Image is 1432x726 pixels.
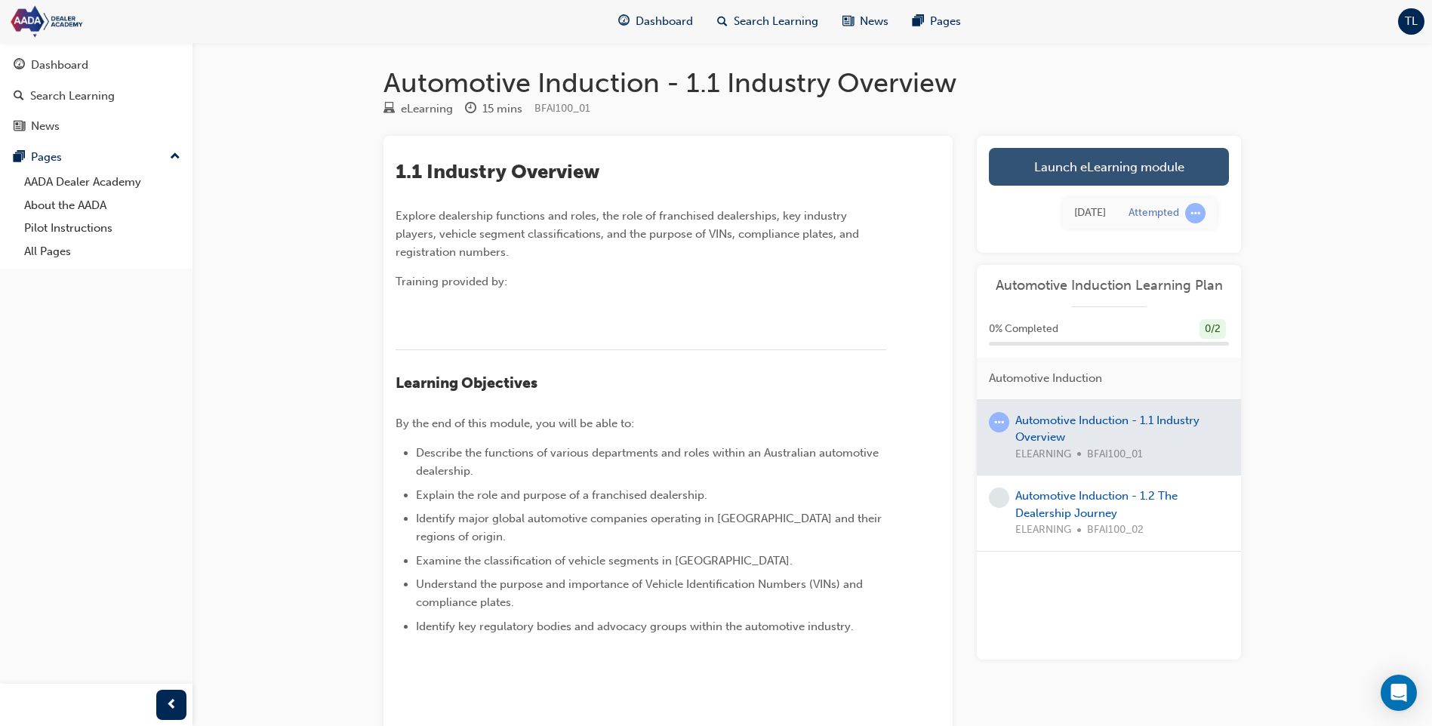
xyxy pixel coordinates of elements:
span: ELEARNING [1015,521,1071,539]
a: news-iconNews [830,6,901,37]
div: Open Intercom Messenger [1381,675,1417,711]
a: News [6,112,186,140]
span: Identify major global automotive companies operating in [GEOGRAPHIC_DATA] and their regions of or... [416,512,885,543]
span: learningRecordVerb_NONE-icon [989,488,1009,508]
a: Dashboard [6,51,186,79]
img: Trak [8,5,181,38]
span: Examine the classification of vehicle segments in [GEOGRAPHIC_DATA]. [416,554,793,568]
div: News [31,118,60,135]
span: Identify key regulatory bodies and advocacy groups within the automotive industry. [416,620,854,633]
span: search-icon [717,12,728,31]
span: By the end of this module, you will be able to: [396,417,634,430]
span: search-icon [14,90,24,103]
span: Training provided by: [396,275,507,288]
span: Learning resource code [534,102,590,115]
span: Describe the functions of various departments and roles within an Australian automotive dealership. [416,446,882,478]
h1: Automotive Induction - 1.1 Industry Overview [383,66,1241,100]
a: guage-iconDashboard [606,6,705,37]
span: 0 % Completed [989,321,1058,338]
span: Dashboard [636,13,693,30]
div: Search Learning [30,88,115,105]
span: Learning Objectives [396,374,537,392]
span: pages-icon [14,151,25,165]
div: Attempted [1129,206,1179,220]
a: Search Learning [6,82,186,110]
span: Understand the purpose and importance of Vehicle Identification Numbers (VINs) and compliance pla... [416,577,866,609]
a: Launch eLearning module [989,148,1229,186]
span: pages-icon [913,12,924,31]
div: Duration [465,100,522,118]
div: eLearning [401,100,453,118]
button: DashboardSearch LearningNews [6,48,186,143]
span: up-icon [170,147,180,167]
span: guage-icon [618,12,630,31]
a: pages-iconPages [901,6,973,37]
span: News [860,13,888,30]
div: 0 / 2 [1199,319,1226,340]
span: learningResourceType_ELEARNING-icon [383,103,395,116]
span: Pages [930,13,961,30]
div: Pages [31,149,62,166]
div: Dashboard [31,57,88,74]
span: BFAI100_02 [1087,521,1144,539]
button: Pages [6,143,186,171]
a: About the AADA [18,194,186,217]
span: news-icon [842,12,854,31]
span: news-icon [14,120,25,134]
span: learningRecordVerb_ATTEMPT-icon [989,412,1009,432]
div: Tue Aug 19 2025 08:32:25 GMT+1000 (Australian Eastern Standard Time) [1074,205,1106,222]
span: guage-icon [14,59,25,72]
a: All Pages [18,240,186,263]
span: Search Learning [734,13,818,30]
span: learningRecordVerb_ATTEMPT-icon [1185,203,1206,223]
span: TL [1405,13,1418,30]
span: 1.1 Industry Overview [396,160,599,183]
button: TL [1398,8,1424,35]
a: Pilot Instructions [18,217,186,240]
span: Automotive Induction [989,370,1102,387]
div: 15 mins [482,100,522,118]
span: clock-icon [465,103,476,116]
a: AADA Dealer Academy [18,171,186,194]
a: Automotive Induction - 1.2 The Dealership Journey [1015,489,1178,520]
span: prev-icon [166,696,177,715]
span: Explore dealership functions and roles, the role of franchised dealerships, key industry players,... [396,209,862,259]
a: search-iconSearch Learning [705,6,830,37]
span: Explain the role and purpose of a franchised dealership. [416,488,707,502]
a: Automotive Induction Learning Plan [989,277,1229,294]
div: Type [383,100,453,118]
